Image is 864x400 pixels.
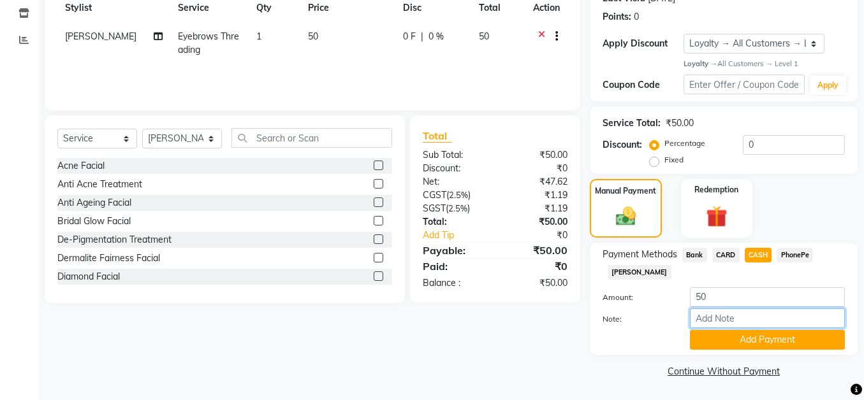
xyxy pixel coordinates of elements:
[603,248,677,261] span: Payment Methods
[413,259,495,274] div: Paid:
[57,252,160,265] div: Dermalite Fairness Facial
[57,270,120,283] div: Diamond Facial
[423,129,452,143] span: Total
[810,76,846,95] button: Apply
[413,189,495,202] div: ( )
[495,148,577,162] div: ₹50.00
[690,330,845,350] button: Add Payment
[495,215,577,229] div: ₹50.00
[610,204,642,227] img: _cash.svg
[603,117,661,130] div: Service Total:
[57,233,172,246] div: De-Pigmentation Treatment
[449,190,468,200] span: 2.5%
[699,203,734,230] img: _gift.svg
[592,365,855,378] a: Continue Without Payment
[231,128,392,148] input: Search or Scan
[413,162,495,175] div: Discount:
[603,78,684,92] div: Coupon Code
[413,215,495,229] div: Total:
[178,31,239,55] span: Eyebrows Threading
[666,117,694,130] div: ₹50.00
[413,243,495,258] div: Payable:
[423,189,446,201] span: CGST
[413,202,495,215] div: ( )
[664,154,684,166] label: Fixed
[423,203,446,214] span: SGST
[57,159,105,173] div: Acne Facial
[413,175,495,189] div: Net:
[608,265,671,280] span: [PERSON_NAME]
[428,30,444,43] span: 0 %
[603,10,631,24] div: Points:
[413,276,495,290] div: Balance :
[256,31,261,42] span: 1
[684,59,845,69] div: All Customers → Level 1
[495,175,577,189] div: ₹47.62
[712,248,740,262] span: CARD
[664,138,705,149] label: Percentage
[603,37,684,50] div: Apply Discount
[413,229,509,242] a: Add Tip
[308,31,318,42] span: 50
[57,215,131,228] div: Bridal Glow Facial
[777,248,813,262] span: PhonePe
[634,10,639,24] div: 0
[403,30,416,43] span: 0 F
[57,196,131,210] div: Anti Ageing Facial
[65,31,136,42] span: [PERSON_NAME]
[495,259,577,274] div: ₹0
[495,162,577,175] div: ₹0
[694,184,738,196] label: Redemption
[690,308,845,328] input: Add Note
[745,248,772,262] span: CASH
[495,243,577,258] div: ₹50.00
[509,229,577,242] div: ₹0
[413,148,495,162] div: Sub Total:
[495,202,577,215] div: ₹1.19
[682,248,707,262] span: Bank
[690,287,845,307] input: Amount
[603,138,642,152] div: Discount:
[495,189,577,202] div: ₹1.19
[57,178,142,191] div: Anti Acne Treatment
[593,313,680,325] label: Note:
[593,292,680,303] label: Amount:
[595,185,656,197] label: Manual Payment
[684,75,805,94] input: Enter Offer / Coupon Code
[448,203,467,213] span: 2.5%
[421,30,423,43] span: |
[495,276,577,290] div: ₹50.00
[479,31,489,42] span: 50
[684,59,717,68] strong: Loyalty →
